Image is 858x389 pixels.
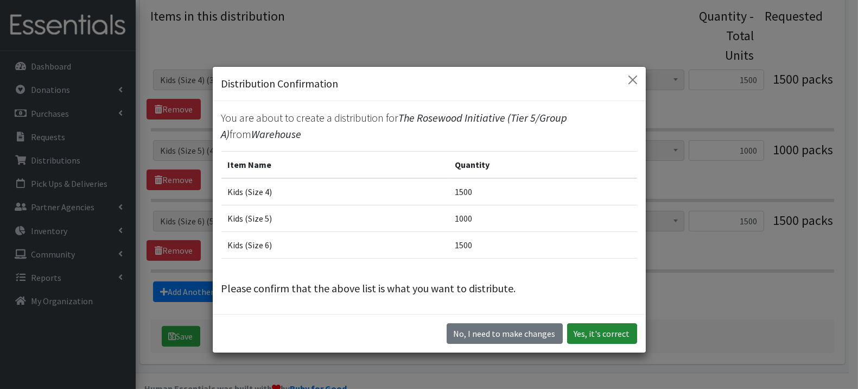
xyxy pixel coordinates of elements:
[221,178,449,205] td: Kids (Size 4)
[221,76,339,92] h5: Distribution Confirmation
[221,280,637,297] p: Please confirm that the above list is what you want to distribute.
[221,232,449,259] td: Kids (Size 6)
[624,71,641,89] button: Close
[448,232,637,259] td: 1500
[221,205,449,232] td: Kids (Size 5)
[448,205,637,232] td: 1000
[252,127,302,141] span: Warehouse
[221,110,637,142] p: You are about to create a distribution for from
[447,323,563,344] button: No I need to make changes
[448,178,637,205] td: 1500
[221,152,449,179] th: Item Name
[567,323,637,344] button: Yes, it's correct
[448,152,637,179] th: Quantity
